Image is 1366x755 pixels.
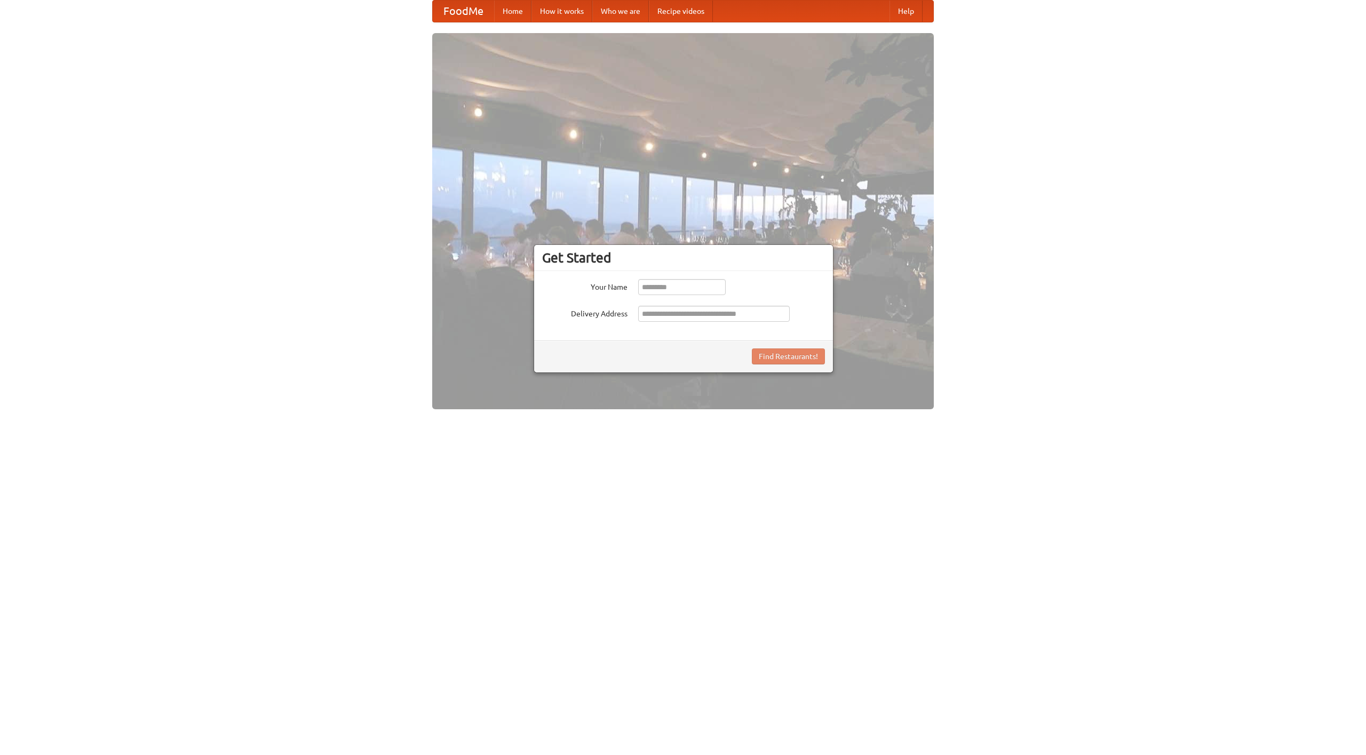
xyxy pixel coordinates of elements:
a: Help [890,1,923,22]
a: FoodMe [433,1,494,22]
label: Your Name [542,279,628,292]
a: Home [494,1,531,22]
h3: Get Started [542,250,825,266]
button: Find Restaurants! [752,348,825,364]
a: Who we are [592,1,649,22]
a: Recipe videos [649,1,713,22]
label: Delivery Address [542,306,628,319]
a: How it works [531,1,592,22]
